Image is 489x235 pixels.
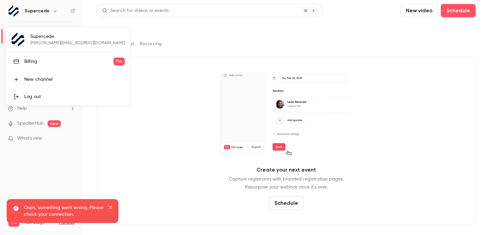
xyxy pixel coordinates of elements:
[24,76,125,83] div: New channel
[108,204,113,212] button: close
[113,58,125,65] span: Pro
[24,204,104,218] p: Oops, something went wrong. Please check your connection.
[24,93,125,100] div: Log out
[24,58,113,65] div: Billing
